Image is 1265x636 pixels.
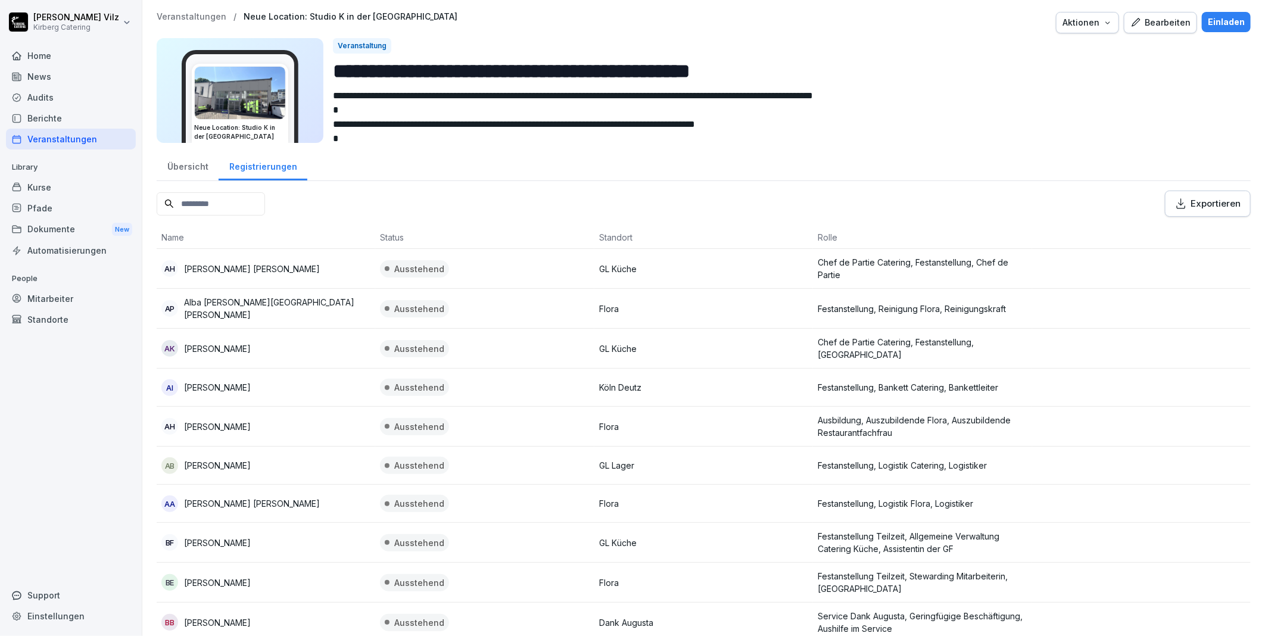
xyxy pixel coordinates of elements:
[1165,191,1251,217] button: Exportieren
[33,23,119,32] p: Kirberg Catering
[380,300,449,317] div: Ausstehend
[194,123,286,141] h3: Neue Location: Studio K in der [GEOGRAPHIC_DATA]
[380,574,449,591] div: Ausstehend
[6,158,136,177] p: Library
[599,459,808,472] p: GL Lager
[161,379,178,396] div: AI
[244,12,457,22] a: Neue Location: Studio K in der [GEOGRAPHIC_DATA]
[161,300,178,317] div: AP
[380,340,449,357] div: Ausstehend
[1124,12,1197,33] button: Bearbeiten
[184,576,251,589] p: [PERSON_NAME]
[6,66,136,87] a: News
[1202,12,1251,32] button: Einladen
[161,260,178,277] div: AH
[380,379,449,396] div: Ausstehend
[157,150,219,180] a: Übersicht
[818,530,1027,555] p: Festanstellung Teilzeit, Allgemeine Verwaltung Catering Küche, Assistentin der GF
[184,263,320,275] p: [PERSON_NAME] [PERSON_NAME]
[6,240,136,261] a: Automatisierungen
[375,226,594,249] th: Status
[161,614,178,631] div: BB
[380,614,449,631] div: Ausstehend
[219,150,307,180] a: Registrierungen
[6,269,136,288] p: People
[6,309,136,330] a: Standorte
[380,495,449,512] div: Ausstehend
[157,12,226,22] a: Veranstaltungen
[184,420,251,433] p: [PERSON_NAME]
[161,574,178,591] div: BE
[599,497,808,510] p: Flora
[1208,15,1245,29] div: Einladen
[161,340,178,357] div: AK
[599,576,808,589] p: Flora
[333,38,391,54] div: Veranstaltung
[6,288,136,309] a: Mitarbeiter
[380,260,449,278] div: Ausstehend
[813,226,1032,249] th: Rolle
[6,219,136,241] a: DokumenteNew
[380,418,449,435] div: Ausstehend
[818,459,1027,472] p: Festanstellung, Logistik Catering, Logistiker
[157,226,375,249] th: Name
[161,534,178,551] div: BF
[1175,197,1241,210] div: Exportieren
[184,616,251,629] p: [PERSON_NAME]
[1130,16,1191,29] div: Bearbeiten
[6,129,136,149] a: Veranstaltungen
[818,570,1027,595] p: Festanstellung Teilzeit, Stewarding Mitarbeiterin, [GEOGRAPHIC_DATA]
[184,296,370,321] p: Alba [PERSON_NAME][GEOGRAPHIC_DATA][PERSON_NAME]
[184,497,320,510] p: [PERSON_NAME] [PERSON_NAME]
[599,420,808,433] p: Flora
[599,263,808,275] p: GL Küche
[6,108,136,129] a: Berichte
[818,303,1027,315] p: Festanstellung, Reinigung Flora, Reinigungskraft
[161,418,178,435] div: AH
[6,606,136,626] a: Einstellungen
[6,45,136,66] a: Home
[6,219,136,241] div: Dokumente
[818,497,1027,510] p: Festanstellung, Logistik Flora, Logistiker
[33,13,119,23] p: [PERSON_NAME] Vilz
[6,198,136,219] a: Pfade
[818,256,1027,281] p: Chef de Partie Catering, Festanstellung, Chef de Partie
[818,336,1027,361] p: Chef de Partie Catering, Festanstellung, [GEOGRAPHIC_DATA]
[1056,12,1119,33] button: Aktionen
[1063,16,1113,29] div: Aktionen
[161,495,178,512] div: AA
[818,381,1027,394] p: Festanstellung, Bankett Catering, Bankettleiter
[380,534,449,551] div: Ausstehend
[6,87,136,108] a: Audits
[233,12,236,22] p: /
[112,223,132,236] div: New
[818,414,1027,439] p: Ausbildung, Auszubildende Flora, Auszubildende Restaurantfachfrau
[599,381,808,394] p: Köln Deutz
[184,537,251,549] p: [PERSON_NAME]
[599,537,808,549] p: GL Küche
[161,457,178,474] div: AB
[599,342,808,355] p: GL Küche
[594,226,813,249] th: Standort
[184,459,251,472] p: [PERSON_NAME]
[6,177,136,198] a: Kurse
[599,303,808,315] p: Flora
[184,342,251,355] p: [PERSON_NAME]
[599,616,808,629] p: Dank Augusta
